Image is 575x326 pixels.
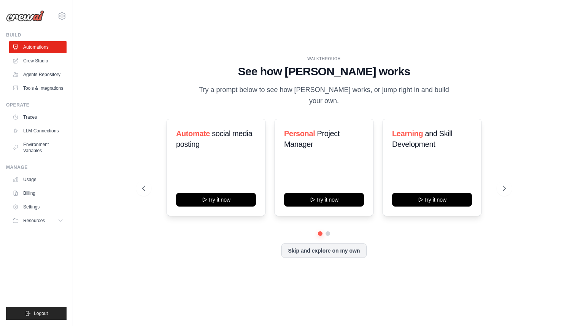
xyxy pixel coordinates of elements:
a: Settings [9,201,67,213]
a: Traces [9,111,67,123]
a: Automations [9,41,67,53]
button: Try it now [176,193,256,207]
span: Automate [176,129,210,138]
button: Logout [6,307,67,320]
a: Environment Variables [9,138,67,157]
span: Learning [392,129,423,138]
div: Manage [6,164,67,170]
img: Logo [6,10,44,22]
a: Crew Studio [9,55,67,67]
span: Resources [23,218,45,224]
button: Try it now [284,193,364,207]
span: Personal [284,129,315,138]
div: WALKTHROUGH [142,56,506,62]
a: Agents Repository [9,68,67,81]
a: Tools & Integrations [9,82,67,94]
p: Try a prompt below to see how [PERSON_NAME] works, or jump right in and build your own. [196,84,452,107]
span: social media posting [176,129,253,148]
span: Project Manager [284,129,340,148]
a: Billing [9,187,67,199]
a: Usage [9,173,67,186]
div: Operate [6,102,67,108]
button: Try it now [392,193,472,207]
span: Logout [34,310,48,316]
a: LLM Connections [9,125,67,137]
div: Build [6,32,67,38]
button: Skip and explore on my own [281,243,366,258]
button: Resources [9,215,67,227]
h1: See how [PERSON_NAME] works [142,65,506,78]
